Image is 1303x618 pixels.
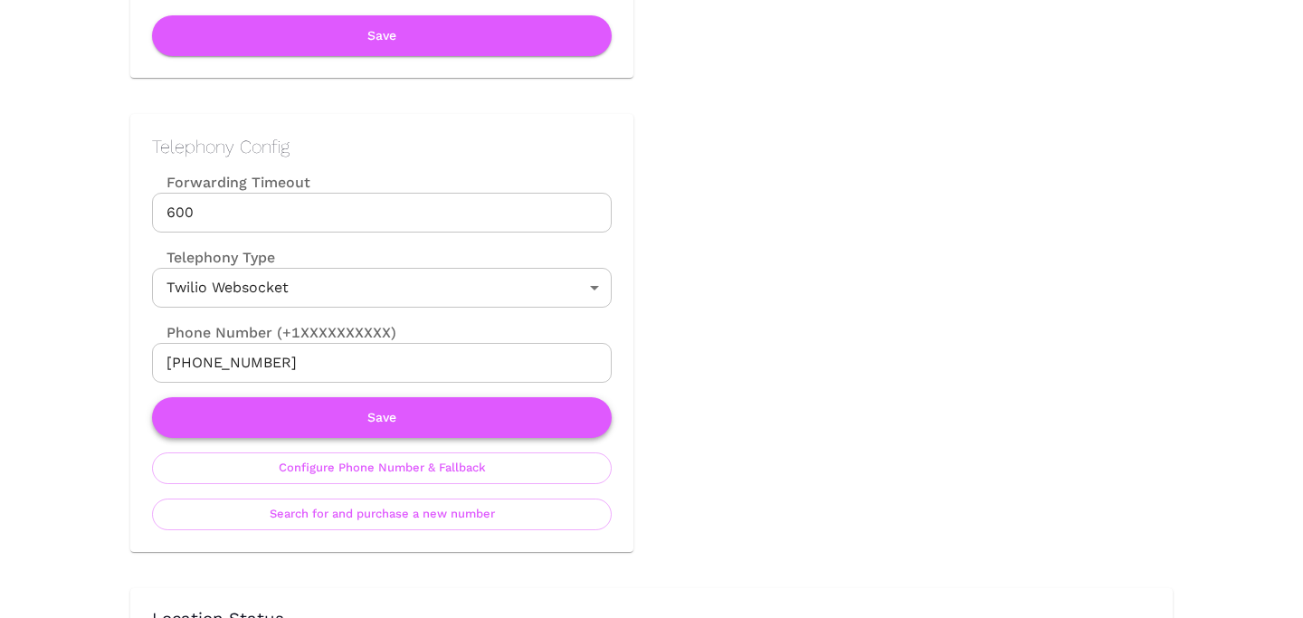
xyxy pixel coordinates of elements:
[152,268,612,308] div: Twilio Websocket
[152,15,612,56] button: Save
[152,397,612,438] button: Save
[152,322,612,343] label: Phone Number (+1XXXXXXXXXX)
[152,499,612,530] button: Search for and purchase a new number
[152,172,612,193] label: Forwarding Timeout
[152,452,612,484] button: Configure Phone Number & Fallback
[152,247,275,268] label: Telephony Type
[152,136,612,157] h2: Telephony Config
